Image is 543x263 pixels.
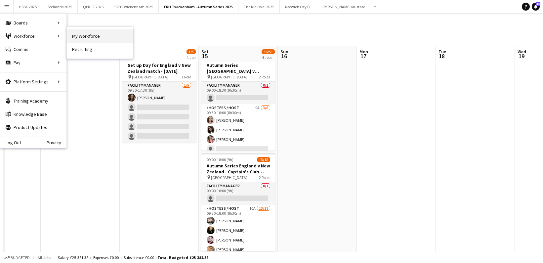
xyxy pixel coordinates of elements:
a: Product Updates [0,121,66,134]
h3: Autumn Series [GEOGRAPHIC_DATA] v [GEOGRAPHIC_DATA] - [GEOGRAPHIC_DATA] ([GEOGRAPHIC_DATA]) - [DATE] [201,62,275,74]
span: Mon [359,49,368,55]
button: ERH Twickenham 2025 [109,0,159,13]
app-card-role: Facility Manager0/109:00-18:30 (9h30m) [201,82,275,104]
span: 15 [200,52,209,60]
a: Knowledge Base [0,108,66,121]
button: The Kia Oval 2025 [238,0,280,13]
span: Budgeted [11,255,30,260]
div: Platform Settings [0,75,66,88]
a: Recruiting [67,43,133,56]
button: QPR FC 2025 [78,0,109,13]
span: [GEOGRAPHIC_DATA] [211,74,247,79]
app-job-card: 09:30-17:30 (8h)1/5Set up Day for England v New Zealand match - [DATE] [GEOGRAPHIC_DATA]1 RoleFac... [122,53,196,143]
div: 4 Jobs [262,55,274,60]
span: 13/18 [257,157,270,162]
span: 16 [279,52,288,60]
a: Comms [0,43,66,56]
button: Norwich City FC [280,0,317,13]
div: Workforce [0,29,66,43]
span: Wed [518,49,526,55]
span: 1/5 [187,49,196,54]
a: Log Out [0,140,21,145]
span: [GEOGRAPHIC_DATA] [211,175,247,180]
app-job-card: 09:00-18:00 (9h)13/18Autumn Series England v New Zealand - Captain's Club (North Stand) - [DATE] ... [201,153,275,251]
span: [GEOGRAPHIC_DATA] [132,74,168,79]
span: 2 Roles [259,175,270,180]
span: Sun [280,49,288,55]
span: Tue [439,49,446,55]
button: Budgeted [3,254,31,261]
span: 2 Roles [259,74,270,79]
app-card-role: Facility Manager1/509:30-17:30 (8h)[PERSON_NAME] [122,82,196,143]
app-job-card: 09:00-18:30 (9h30m)3/7Autumn Series [GEOGRAPHIC_DATA] v [GEOGRAPHIC_DATA] - [GEOGRAPHIC_DATA] ([G... [201,53,275,151]
button: Stellantis 2025 [42,0,78,13]
a: Training Academy [0,94,66,108]
span: 18 [438,52,446,60]
a: 33 [532,3,540,11]
h3: Autumn Series England v New Zealand - Captain's Club (North Stand) - [DATE] [201,163,275,175]
span: 1 Role [182,74,191,79]
h3: Set up Day for England v New Zealand match - [DATE] [122,62,196,74]
button: HSBC 2025 [14,0,42,13]
span: Total Budgeted £25 381.38 [157,255,208,260]
button: ERH Twickenham - Autumn Series 2025 [159,0,238,13]
span: All jobs [36,255,52,260]
a: My Workforce [67,29,133,43]
span: 36/51 [262,49,275,54]
div: Salary £25 381.38 + Expenses £0.00 + Subsistence £0.00 = [58,255,208,260]
span: 33 [536,2,540,6]
span: 19 [517,52,526,60]
div: Boards [0,16,66,29]
span: Sat [201,49,209,55]
span: 09:00-18:00 (9h) [207,157,233,162]
button: [PERSON_NAME] Mustard [317,0,371,13]
div: Pay [0,56,66,69]
a: Privacy [47,140,66,145]
span: 17 [358,52,368,60]
app-card-role: Hostess / Host9A3/609:30-18:00 (8h30m)[PERSON_NAME][PERSON_NAME][PERSON_NAME] [201,104,275,175]
app-card-role: Facility Manager0/109:00-18:00 (9h) [201,182,275,205]
div: 1 Job [187,55,195,60]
